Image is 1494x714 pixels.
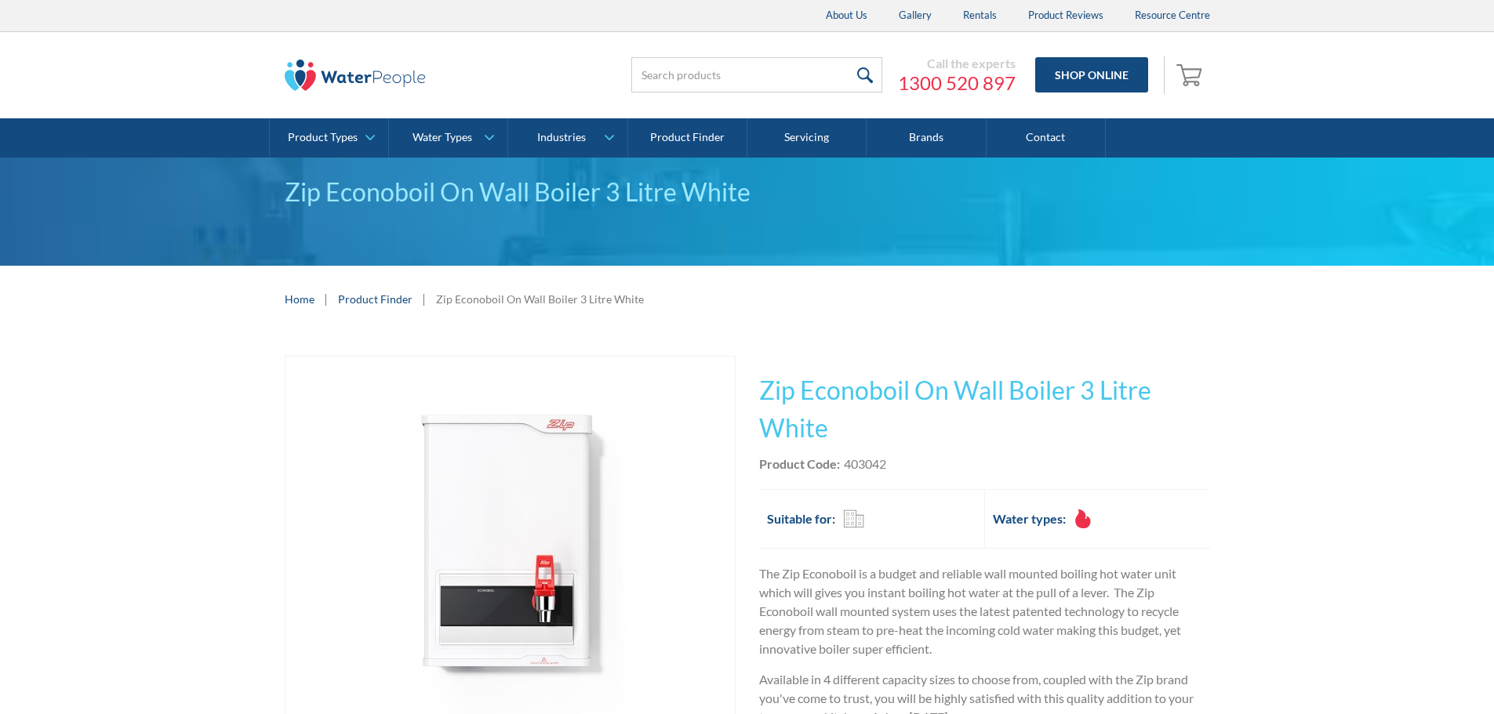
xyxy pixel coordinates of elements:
[993,509,1066,528] h2: Water types:
[898,71,1016,95] a: 1300 520 897
[1035,57,1148,92] a: Shop Online
[285,173,1210,211] div: Zip Econoboil On Wall Boiler 3 Litre White
[898,56,1016,71] div: Call the experts
[844,455,886,473] div: 403042
[759,456,840,471] strong: Product Code:
[288,131,358,144] div: Product Types
[1176,62,1206,87] img: shopping cart
[285,291,314,307] a: Home
[759,564,1210,658] p: The Zip Econoboil is a budget and reliable wall mounted boiling hot water unit which will gives y...
[285,60,426,91] img: The Water People
[413,131,472,144] div: Water Types
[1172,56,1210,94] a: Open empty cart
[420,289,428,308] div: |
[628,118,747,158] a: Product Finder
[389,118,507,158] a: Water Types
[508,118,627,158] a: Industries
[867,118,986,158] a: Brands
[270,118,388,158] a: Product Types
[537,131,586,144] div: Industries
[436,291,644,307] div: Zip Econoboil On Wall Boiler 3 Litre White
[747,118,867,158] a: Servicing
[759,371,1210,447] h1: Zip Econoboil On Wall Boiler 3 Litre White
[631,57,882,92] input: Search products
[987,118,1106,158] a: Contact
[767,509,835,528] h2: Suitable for:
[338,291,413,307] a: Product Finder
[322,289,330,308] div: |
